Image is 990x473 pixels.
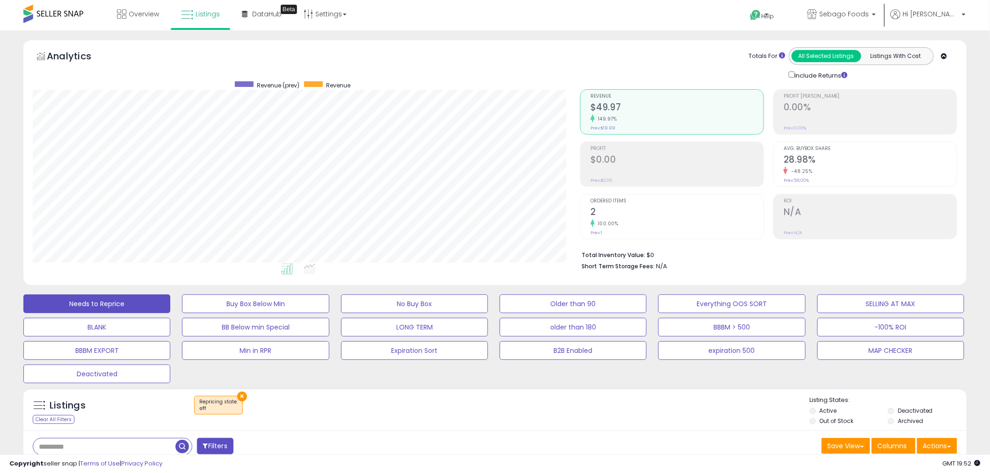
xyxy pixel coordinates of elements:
label: Archived [898,417,923,425]
span: Ordered Items [590,199,764,204]
span: ROI [784,199,957,204]
small: Prev: $0.00 [590,178,612,183]
button: expiration 500 [658,341,805,360]
span: Profit [PERSON_NAME] [784,94,957,99]
div: Include Returns [782,70,859,80]
small: 100.00% [595,220,619,227]
button: All Selected Listings [792,50,861,62]
small: -48.25% [788,168,813,175]
button: SELLING AT MAX [817,294,964,313]
label: Out of Stock [820,417,854,425]
i: Get Help [750,9,762,21]
div: seller snap | | [9,459,162,468]
h2: 0.00% [784,102,957,115]
p: Listing States: [810,396,967,405]
button: Actions [917,438,957,454]
small: Prev: 56.00% [784,178,809,183]
div: off [199,405,238,412]
button: Filters [197,438,233,454]
small: Prev: 0.00% [784,125,806,131]
a: Hi [PERSON_NAME] [891,9,966,30]
b: Short Term Storage Fees: [582,262,655,270]
button: × [237,392,247,401]
small: 149.97% [595,115,617,122]
div: Totals For [749,52,786,61]
span: Help [762,12,774,20]
h2: 28.98% [784,154,957,167]
a: Terms of Use [80,459,120,468]
div: Clear All Filters [33,415,74,424]
a: Help [743,2,793,30]
span: Listings [196,9,220,19]
label: Active [820,407,837,415]
button: -100% ROI [817,318,964,337]
span: Columns [878,441,907,451]
button: B2B Enabled [500,341,647,360]
span: DataHub [252,9,282,19]
h2: $0.00 [590,154,764,167]
button: Buy Box Below Min [182,294,329,313]
button: BBBM > 500 [658,318,805,337]
small: Prev: $19.99 [590,125,615,131]
button: Everything OOS SORT [658,294,805,313]
li: $0 [582,249,950,260]
small: Prev: N/A [784,230,802,236]
button: Needs to Reprice [23,294,170,313]
button: Listings With Cost [861,50,931,62]
button: MAP CHECKER [817,341,964,360]
div: Tooltip anchor [281,5,297,14]
button: BBBM EXPORT [23,341,170,360]
span: Revenue [590,94,764,99]
span: Hi [PERSON_NAME] [903,9,959,19]
button: Expiration Sort [341,341,488,360]
button: older than 180 [500,318,647,337]
span: 2025-10-7 19:52 GMT [943,459,981,468]
span: Overview [129,9,159,19]
span: Avg. Buybox Share [784,146,957,151]
span: Sebago Foods [820,9,869,19]
label: Deactivated [898,407,933,415]
h2: 2 [590,207,764,219]
h5: Listings [50,399,86,412]
button: Columns [872,438,916,454]
button: Save View [822,438,870,454]
button: Deactivated [23,365,170,383]
strong: Copyright [9,459,44,468]
span: Revenue (prev) [257,81,299,89]
b: Total Inventory Value: [582,251,645,259]
button: BB Below min Special [182,318,329,337]
small: Prev: 1 [590,230,602,236]
a: Privacy Policy [121,459,162,468]
button: LONG TERM [341,318,488,337]
h5: Analytics [47,50,109,65]
button: Min in RPR [182,341,329,360]
h2: N/A [784,207,957,219]
button: Older than 90 [500,294,647,313]
span: N/A [656,262,667,271]
span: Revenue [326,81,350,89]
button: BLANK [23,318,170,337]
button: No Buy Box [341,294,488,313]
span: Profit [590,146,764,151]
h2: $49.97 [590,102,764,115]
span: Repricing state : [199,398,238,412]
